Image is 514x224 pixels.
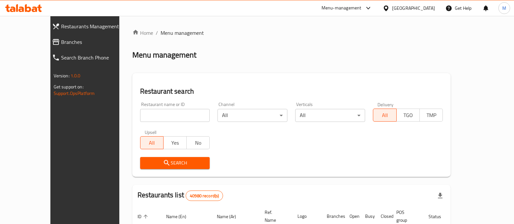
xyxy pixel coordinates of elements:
[54,72,70,80] span: Version:
[376,111,394,120] span: All
[47,34,136,50] a: Branches
[217,109,287,122] div: All
[47,50,136,65] a: Search Branch Phone
[422,111,440,120] span: TMP
[132,29,153,37] a: Home
[166,213,195,220] span: Name (En)
[140,157,210,169] button: Search
[140,136,164,149] button: All
[156,29,158,37] li: /
[47,19,136,34] a: Restaurants Management
[392,5,435,12] div: [GEOGRAPHIC_DATA]
[186,191,223,201] div: Total records count
[396,109,420,122] button: TGO
[61,54,131,61] span: Search Branch Phone
[132,29,451,37] nav: breadcrumb
[145,130,157,134] label: Upsell
[189,138,207,148] span: No
[140,86,443,96] h2: Restaurant search
[322,4,362,12] div: Menu-management
[396,208,415,224] span: POS group
[166,138,184,148] span: Yes
[399,111,417,120] span: TGO
[145,159,205,167] span: Search
[186,193,223,199] span: 40980 record(s)
[54,83,84,91] span: Get support on:
[161,29,204,37] span: Menu management
[186,136,210,149] button: No
[377,102,394,107] label: Delivery
[217,213,244,220] span: Name (Ar)
[163,136,187,149] button: Yes
[432,188,448,204] div: Export file
[61,22,131,30] span: Restaurants Management
[373,109,396,122] button: All
[419,109,443,122] button: TMP
[54,89,95,98] a: Support.OpsPlatform
[428,213,450,220] span: Status
[295,109,365,122] div: All
[502,5,506,12] span: M
[265,208,284,224] span: Ref. Name
[143,138,161,148] span: All
[132,50,196,60] h2: Menu management
[140,109,210,122] input: Search for restaurant name or ID..
[71,72,81,80] span: 1.0.0
[138,190,223,201] h2: Restaurants list
[61,38,131,46] span: Branches
[138,213,150,220] span: ID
